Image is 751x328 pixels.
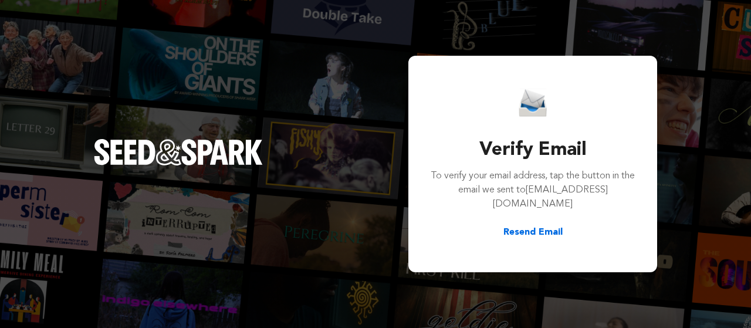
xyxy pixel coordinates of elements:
img: Seed&Spark Email Icon [519,89,547,117]
h3: Verify Email [429,136,636,164]
a: Seed&Spark Homepage [94,139,263,188]
button: Resend Email [503,225,563,239]
img: Seed&Spark Logo [94,139,263,165]
p: To verify your email address, tap the button in the email we sent to [429,169,636,211]
span: [EMAIL_ADDRESS][DOMAIN_NAME] [493,185,608,209]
